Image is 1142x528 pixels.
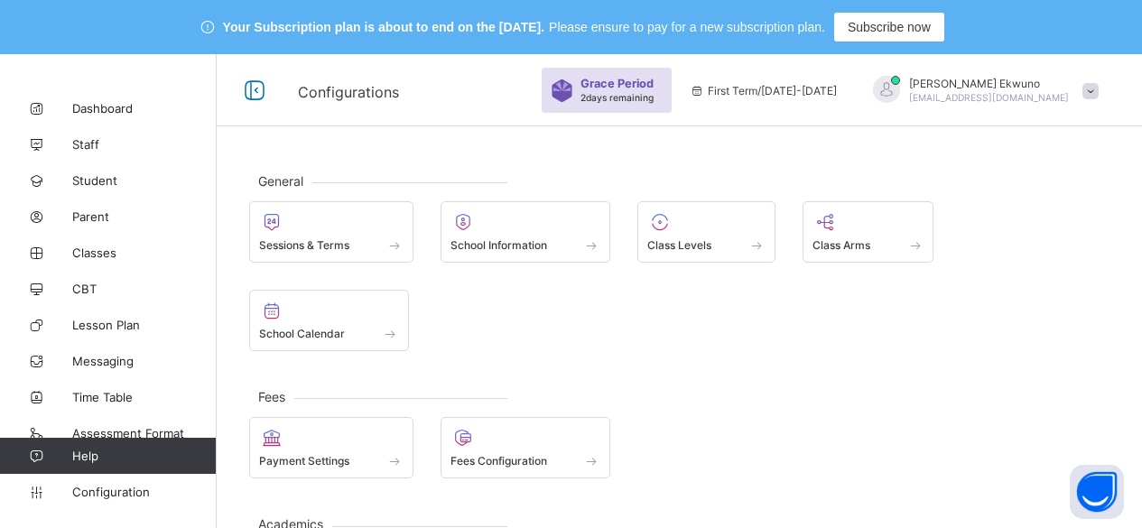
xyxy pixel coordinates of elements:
span: Assessment Format [72,426,217,440]
span: Fees Configuration [450,454,547,468]
div: Sessions & Terms [249,201,413,263]
img: sticker-purple.71386a28dfed39d6af7621340158ba97.svg [551,79,573,102]
span: General [249,173,312,189]
div: Fees Configuration [441,417,611,478]
span: Staff [72,137,217,152]
span: session/term information [690,84,837,97]
span: Sessions & Terms [259,238,349,252]
span: [PERSON_NAME] Ekwuno [909,77,1069,90]
span: [EMAIL_ADDRESS][DOMAIN_NAME] [909,92,1069,103]
span: Lesson Plan [72,318,217,332]
div: School Information [441,201,611,263]
span: CBT [72,282,217,296]
span: Grace Period [580,77,654,90]
div: Class Levels [637,201,775,263]
span: Configurations [298,83,399,101]
span: Help [72,449,216,463]
span: Class Levels [647,238,711,252]
span: Payment Settings [259,454,349,468]
span: Messaging [72,354,217,368]
span: Student [72,173,217,188]
button: Open asap [1070,465,1124,519]
span: 2 days remaining [580,92,654,103]
span: Fees [249,389,294,404]
span: Class Arms [812,238,870,252]
span: Please ensure to pay for a new subscription plan. [549,20,825,34]
span: Dashboard [72,101,217,116]
span: Parent [72,209,217,224]
span: Time Table [72,390,217,404]
div: Payment Settings [249,417,413,478]
span: Configuration [72,485,216,499]
span: Your Subscription plan is about to end on the [DATE]. [223,20,544,34]
span: School Information [450,238,547,252]
span: Classes [72,245,217,260]
div: School Calendar [249,290,409,351]
div: Class Arms [803,201,934,263]
div: VivianEkwuno [855,76,1108,106]
span: School Calendar [259,327,345,340]
span: Subscribe now [848,20,931,34]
